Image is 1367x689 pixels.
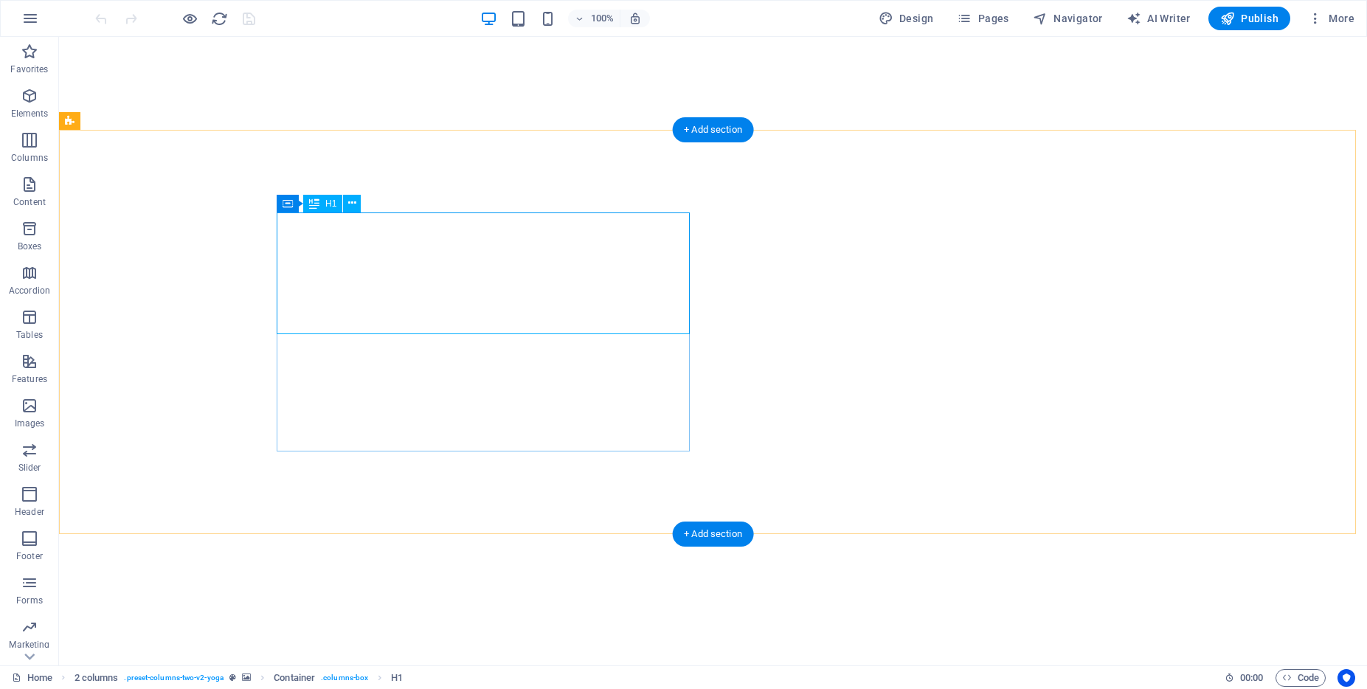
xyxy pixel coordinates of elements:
p: Favorites [10,63,48,75]
p: Features [12,373,47,385]
i: On resize automatically adjust zoom level to fit chosen device. [629,12,642,25]
button: Pages [951,7,1014,30]
button: AI Writer [1121,7,1197,30]
span: . preset-columns-two-v2-yoga [124,669,224,687]
span: Click to select. Double-click to edit [391,669,403,687]
button: Design [873,7,940,30]
p: Header [15,506,44,518]
span: H1 [325,199,336,208]
span: Click to select. Double-click to edit [274,669,315,687]
p: Slider [18,462,41,474]
span: Navigator [1033,11,1103,26]
span: Pages [957,11,1008,26]
button: reload [210,10,228,27]
span: 00 00 [1240,669,1263,687]
p: Content [13,196,46,208]
span: Code [1282,669,1319,687]
a: Click to cancel selection. Double-click to open Pages [12,669,52,687]
h6: Session time [1225,669,1264,687]
span: AI Writer [1127,11,1191,26]
button: Navigator [1027,7,1109,30]
p: Images [15,418,45,429]
span: Design [879,11,934,26]
span: : [1250,672,1253,683]
div: + Add section [672,117,754,142]
p: Tables [16,329,43,341]
i: This element is a customizable preset [229,674,236,682]
p: Footer [16,550,43,562]
h6: 100% [590,10,614,27]
button: 100% [568,10,620,27]
span: Click to select. Double-click to edit [75,669,119,687]
button: Click here to leave preview mode and continue editing [181,10,198,27]
span: More [1308,11,1354,26]
button: Publish [1208,7,1290,30]
p: Marketing [9,639,49,651]
i: This element contains a background [242,674,251,682]
div: + Add section [672,522,754,547]
i: Reload page [211,10,228,27]
nav: breadcrumb [75,669,404,687]
button: More [1302,7,1360,30]
button: Usercentrics [1337,669,1355,687]
p: Columns [11,152,48,164]
p: Boxes [18,240,42,252]
p: Elements [11,108,49,120]
span: . columns-box [321,669,368,687]
div: Design (Ctrl+Alt+Y) [873,7,940,30]
p: Accordion [9,285,50,297]
span: Publish [1220,11,1278,26]
button: Code [1276,669,1326,687]
p: Forms [16,595,43,606]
